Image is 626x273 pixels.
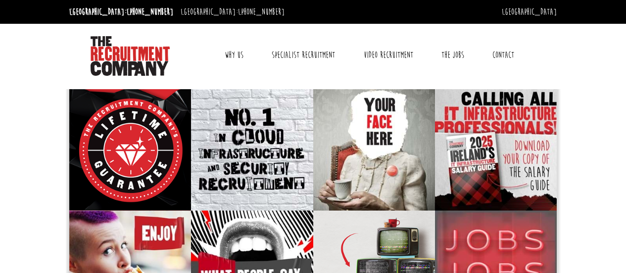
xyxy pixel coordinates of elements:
[217,43,251,67] a: Why Us
[127,6,173,17] a: [PHONE_NUMBER]
[434,43,472,67] a: The Jobs
[238,6,285,17] a: [PHONE_NUMBER]
[67,4,176,20] li: [GEOGRAPHIC_DATA]:
[91,36,170,76] img: The Recruitment Company
[178,4,287,20] li: [GEOGRAPHIC_DATA]:
[356,43,421,67] a: Video Recruitment
[485,43,522,67] a: Contact
[502,6,557,17] a: [GEOGRAPHIC_DATA]
[264,43,342,67] a: Specialist Recruitment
